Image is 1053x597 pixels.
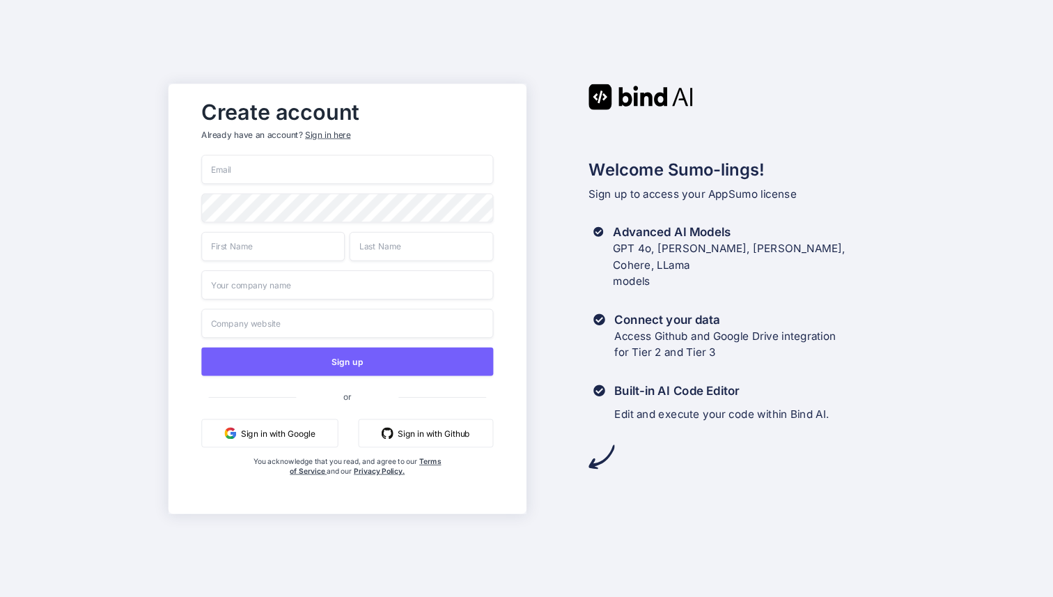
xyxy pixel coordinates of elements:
div: You acknowledge that you read, and agree to our and our [250,456,444,504]
input: Email [202,155,494,184]
h3: Connect your data [615,311,836,327]
img: github [382,427,393,439]
p: GPT 4o, [PERSON_NAME], [PERSON_NAME], Cohere, LLama models [613,240,884,289]
input: Your company name [202,270,494,300]
a: Terms of Service [290,456,442,474]
img: google [225,427,237,439]
img: arrow [588,444,614,470]
button: Sign in with Github [359,419,494,447]
a: Privacy Policy. [354,466,405,475]
p: Sign up to access your AppSumo license [588,185,884,202]
img: Bind AI logo [588,84,693,109]
input: First Name [202,231,345,261]
button: Sign up [202,347,494,375]
p: Edit and execute your code within Bind AI. [615,405,829,422]
div: Sign in here [305,129,350,141]
input: Last Name [350,231,493,261]
input: Company website [202,309,494,338]
button: Sign in with Google [202,419,338,447]
p: Access Github and Google Drive integration for Tier 2 and Tier 3 [615,327,836,361]
h2: Welcome Sumo-lings! [588,157,884,182]
h3: Built-in AI Code Editor [615,382,829,398]
span: or [296,381,398,410]
h2: Create account [202,102,494,121]
p: Already have an account? [202,129,494,141]
h3: Advanced AI Models [613,224,884,240]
